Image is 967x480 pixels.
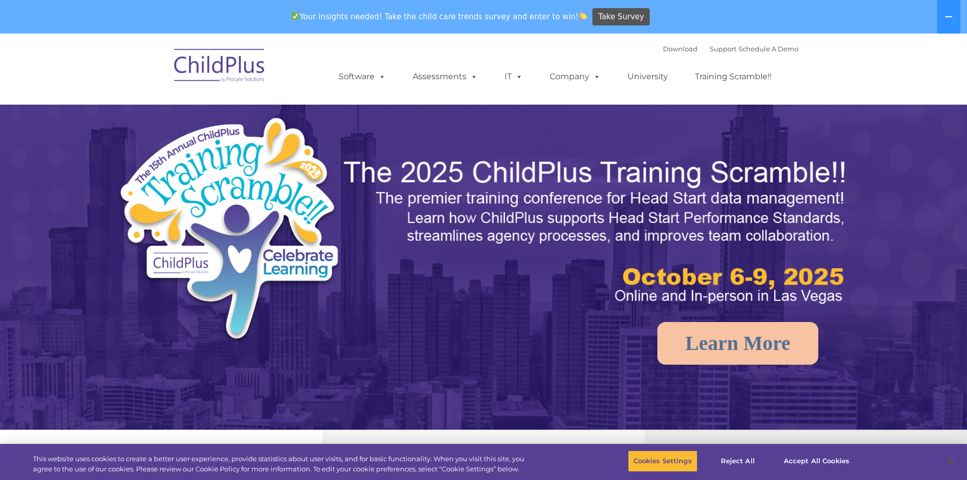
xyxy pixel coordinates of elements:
a: Schedule A Demo [739,45,798,53]
a: Support [710,45,737,53]
img: 👏 [579,12,587,20]
a: University [617,67,678,87]
a: Download [663,45,697,53]
span: Take Survey [598,8,644,26]
span: Your insights needed! Take the child care trends survey and enter to win! [287,7,591,26]
img: ✅ [291,12,299,20]
font: | [663,45,798,53]
button: Cookies Settings [628,451,697,472]
img: ChildPlus by Procare Solutions [169,42,271,92]
a: Training Scramble!! [685,67,782,87]
div: This website uses cookies to create a better user experience, provide statistics about user visit... [33,454,532,474]
a: Take Survey [592,8,650,26]
a: Assessments [403,67,488,87]
a: Learn More [657,322,818,365]
a: Company [540,67,611,87]
button: Close [940,450,962,472]
span: Phone number [141,109,184,116]
a: Software [328,67,396,87]
button: Accept All Cookies [778,451,855,472]
a: IT [494,67,533,87]
span: Last name [141,67,172,75]
button: Reject All [706,451,770,472]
